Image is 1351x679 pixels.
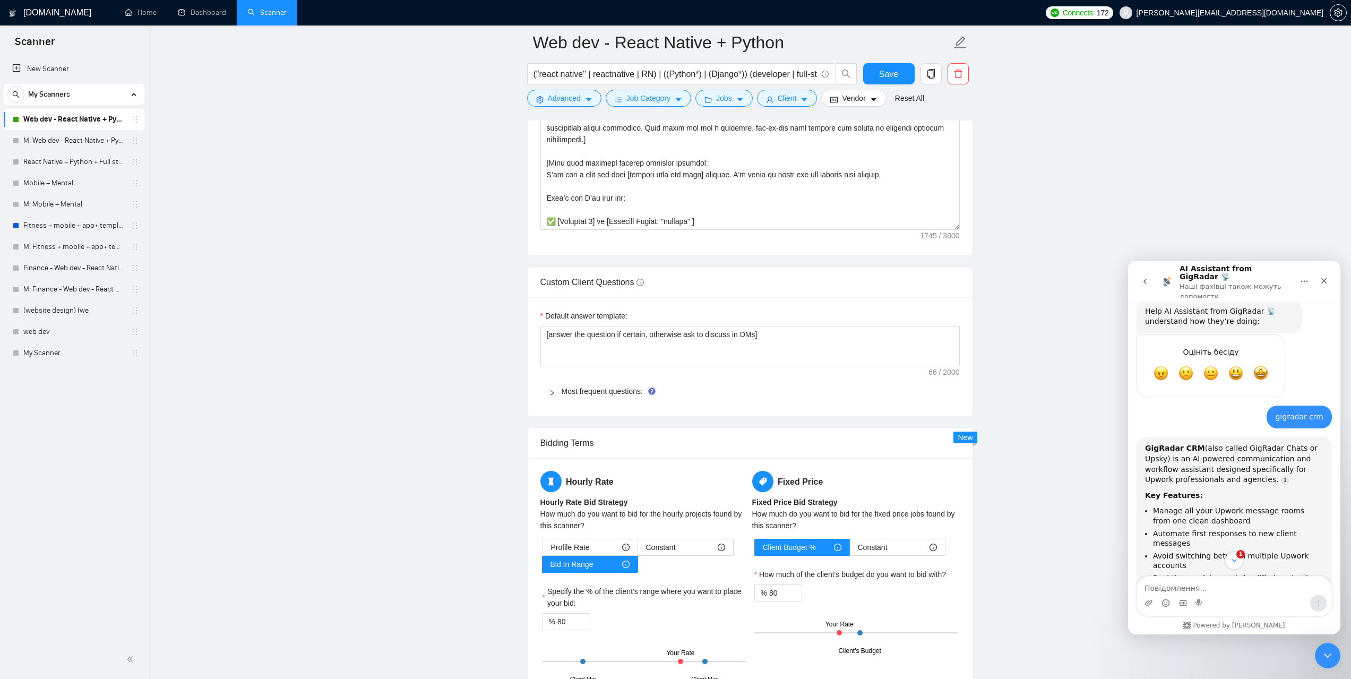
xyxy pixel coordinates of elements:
[622,561,630,568] span: info-circle
[752,498,838,506] b: Fixed Price Bid Strategy
[675,96,682,104] span: caret-down
[1122,9,1130,16] span: user
[8,91,24,98] span: search
[548,92,581,104] span: Advanced
[131,200,139,209] span: holder
[836,63,857,84] button: search
[527,90,601,107] button: settingAdvancedcaret-down
[6,34,63,56] span: Scanner
[23,236,124,257] a: M: Fitness + mobile + app+ template
[752,508,960,531] div: How much do you want to bid for the fixed price jobs found by this scanner?
[1128,261,1340,634] iframe: To enrich screen reader interactions, please activate Accessibility in Grammarly extension settings
[606,90,691,107] button: barsJob Categorycaret-down
[131,328,139,336] span: holder
[182,334,199,351] button: Надіслати повідомлення…
[23,173,124,194] a: Mobile + Mental
[822,71,829,78] span: info-circle
[540,326,960,366] textarea: Default answer template:
[930,544,937,551] span: info-circle
[778,92,797,104] span: Client
[736,96,744,104] span: caret-down
[540,471,562,492] span: hourglass
[718,544,725,551] span: info-circle
[543,586,746,609] label: Specify the % of the client's range where you want to place your bid:
[557,614,590,630] input: Specify the % of the client's range where you want to place your bid:
[1330,8,1346,17] span: setting
[17,230,75,239] b: Key Features:
[895,92,924,104] a: Reset All
[769,585,802,601] input: How much of the client's budget do you want to bid with?
[33,338,42,347] button: Вибір емодзі
[25,245,195,265] li: Manage all your Upwork message rooms from one clean dashboard
[615,96,622,104] span: bars
[540,471,748,492] h5: Hourly Rate
[836,69,856,79] span: search
[821,90,886,107] button: idcardVendorcaret-down
[1330,8,1347,17] a: setting
[23,342,124,364] a: My Scanner
[126,654,137,665] span: double-left
[131,136,139,145] span: holder
[533,67,817,81] input: Search Freelance Jobs...
[825,620,854,630] div: Your Rate
[9,316,203,334] textarea: Повідомлення...
[562,387,643,396] a: Most frequent questions:
[23,300,124,321] a: (website design) (we
[921,69,941,79] span: copy
[23,279,124,300] a: M: Finance - Web dev - React Native + Python + Mental
[540,428,960,458] div: Bidding Terms
[153,216,161,224] a: Source reference 14079133:
[23,321,124,342] a: web dev
[131,306,139,315] span: holder
[1330,4,1347,21] button: setting
[752,471,960,492] h5: Fixed Price
[958,433,973,442] span: New
[23,194,124,215] a: M: Mobile + Mental
[23,109,124,130] a: Web dev - React Native + Python
[830,96,838,104] span: idcard
[131,264,139,272] span: holder
[858,539,888,555] span: Constant
[25,268,195,288] li: Automate first responses to new client messages
[551,539,590,555] span: Profile Rate
[540,508,748,531] div: How much do you want to bid for the hourly projects found by this scanner?
[131,285,139,294] span: holder
[8,176,204,461] div: AI Assistant from GigRadar 📡 каже…
[178,8,226,17] a: dashboardDashboard
[1315,643,1340,668] iframe: Intercom live chat
[131,158,139,166] span: holder
[752,471,773,492] span: tag
[1097,7,1108,19] span: 172
[626,92,670,104] span: Job Category
[842,92,865,104] span: Vendor
[536,96,544,104] span: setting
[16,338,25,347] button: Завантажити вкладений файл
[17,183,195,224] div: (also called GigRadar Chats or Upsky) is an AI-powered communication and workflow assistant desig...
[948,69,968,79] span: delete
[953,36,967,49] span: edit
[1063,7,1095,19] span: Connects:
[533,29,951,56] input: Scanner name...
[754,569,946,580] label: How much of the client's budget do you want to bid with?
[540,278,644,287] span: Custom Client Questions
[131,349,139,357] span: holder
[97,291,115,309] button: Scroll to bottom
[636,279,644,286] span: info-circle
[50,338,59,347] button: вибір GIF-файлів
[757,90,818,107] button: userClientcaret-down
[695,90,753,107] button: folderJobscaret-down
[540,379,960,403] div: Most frequent questions:
[7,86,24,103] button: search
[666,648,694,658] div: Your Rate
[646,539,676,555] span: Constant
